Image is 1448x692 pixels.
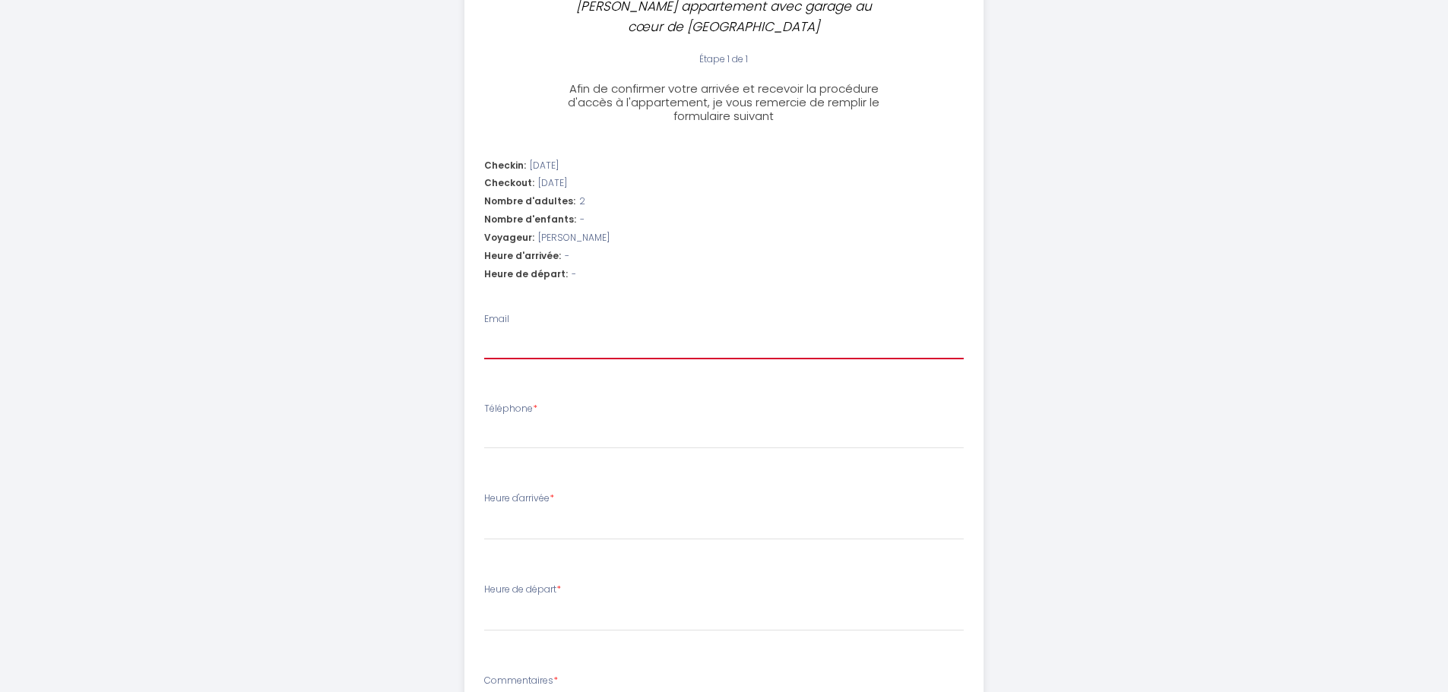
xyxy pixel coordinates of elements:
[484,402,537,416] label: Téléphone
[484,176,534,191] span: Checkout:
[572,267,576,282] span: -
[484,213,576,227] span: Nombre d'enfants:
[565,249,569,264] span: -
[484,159,526,173] span: Checkin:
[568,81,879,124] span: Afin de confirmer votre arrivée et recevoir la procédure d'accès à l'appartement, je vous remerci...
[484,674,558,688] label: Commentaires
[580,213,585,227] span: -
[484,312,509,327] label: Email
[484,267,568,282] span: Heure de départ:
[484,194,575,209] span: Nombre d'adultes:
[538,176,567,191] span: [DATE]
[484,583,561,597] label: Heure de départ
[484,491,554,506] label: Heure d'arrivée
[538,231,610,245] span: [PERSON_NAME]
[484,249,561,264] span: Heure d'arrivée:
[579,194,585,209] span: 2
[484,231,534,245] span: Voyageur:
[530,159,559,173] span: [DATE]
[699,52,748,65] span: Étape 1 de 1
